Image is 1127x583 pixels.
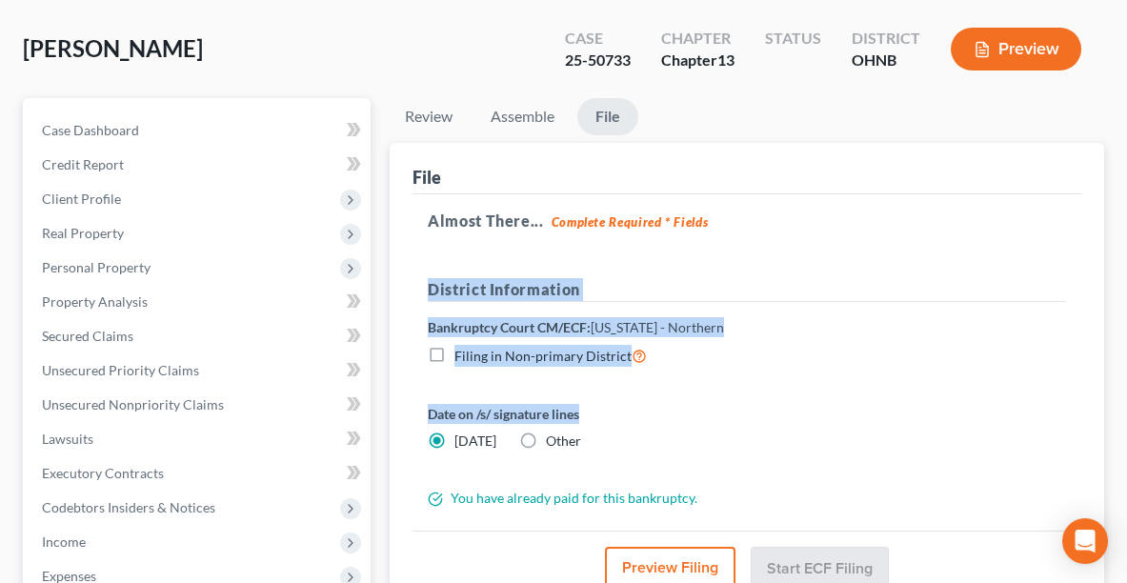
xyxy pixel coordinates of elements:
[42,499,215,515] span: Codebtors Insiders & Notices
[42,396,224,412] span: Unsecured Nonpriority Claims
[23,34,203,62] span: [PERSON_NAME]
[42,465,164,481] span: Executory Contracts
[661,50,735,71] div: Chapter
[475,98,570,135] a: Assemble
[428,317,724,337] label: Bankruptcy Court CM/ECF:
[27,422,371,456] a: Lawsuits
[27,113,371,148] a: Case Dashboard
[428,404,737,424] label: Date on /s/ signature lines
[951,28,1081,70] button: Preview
[591,319,724,335] span: [US_STATE] - Northern
[27,319,371,353] a: Secured Claims
[27,353,371,388] a: Unsecured Priority Claims
[27,388,371,422] a: Unsecured Nonpriority Claims
[852,28,920,50] div: District
[413,166,441,189] div: File
[42,293,148,310] span: Property Analysis
[765,28,821,50] div: Status
[546,432,581,449] span: Other
[42,225,124,241] span: Real Property
[852,50,920,71] div: OHNB
[661,28,735,50] div: Chapter
[428,210,1066,232] h5: Almost There...
[42,191,121,207] span: Client Profile
[428,278,1066,302] h5: District Information
[42,122,139,138] span: Case Dashboard
[454,432,496,449] span: [DATE]
[42,156,124,172] span: Credit Report
[27,285,371,319] a: Property Analysis
[27,456,371,491] a: Executory Contracts
[717,50,735,69] span: 13
[577,98,638,135] a: File
[42,362,199,378] span: Unsecured Priority Claims
[454,348,632,364] span: Filing in Non-primary District
[390,98,468,135] a: Review
[42,431,93,447] span: Lawsuits
[552,214,709,230] strong: Complete Required * Fields
[42,328,133,344] span: Secured Claims
[27,148,371,182] a: Credit Report
[565,50,631,71] div: 25-50733
[42,259,151,275] span: Personal Property
[565,28,631,50] div: Case
[42,533,86,550] span: Income
[418,489,1076,508] div: You have already paid for this bankruptcy.
[1062,518,1108,564] div: Open Intercom Messenger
